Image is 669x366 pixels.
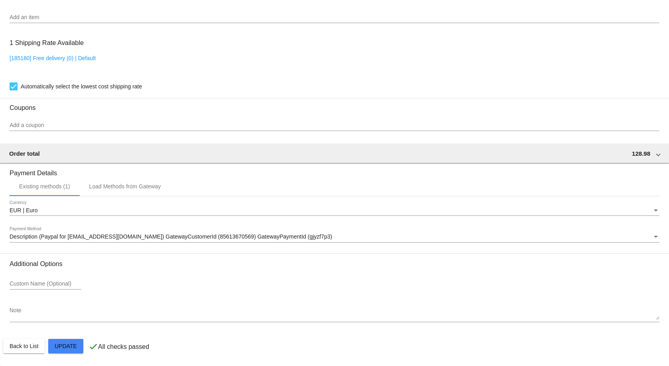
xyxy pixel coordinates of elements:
h3: Payment Details [10,163,659,177]
a: [185180] Free delivery (0) | Default [10,55,96,61]
span: Update [55,343,77,349]
span: 128.98 [632,150,650,157]
button: Update [48,339,83,353]
h3: 1 Shipping Rate Available [10,34,84,51]
h3: Coupons [10,98,659,112]
span: Order total [9,150,40,157]
p: All checks passed [98,343,149,350]
input: Add a coupon [10,122,659,129]
div: Existing methods (1) [19,183,70,190]
span: EUR | Euro [10,207,38,213]
mat-select: Payment Method [10,234,659,240]
h3: Additional Options [10,260,659,268]
button: Back to List [3,339,45,353]
mat-icon: check [89,342,98,351]
input: Add an item [10,14,659,21]
span: Automatically select the lowest cost shipping rate [21,82,142,91]
div: Load Methods from Gateway [89,183,161,190]
mat-select: Currency [10,207,659,214]
span: Description (Paypal for [EMAIL_ADDRESS][DOMAIN_NAME]) GatewayCustomerId (85613670569) GatewayPaym... [10,233,332,240]
span: Back to List [10,343,38,349]
input: Custom Name (Optional) [10,281,81,287]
